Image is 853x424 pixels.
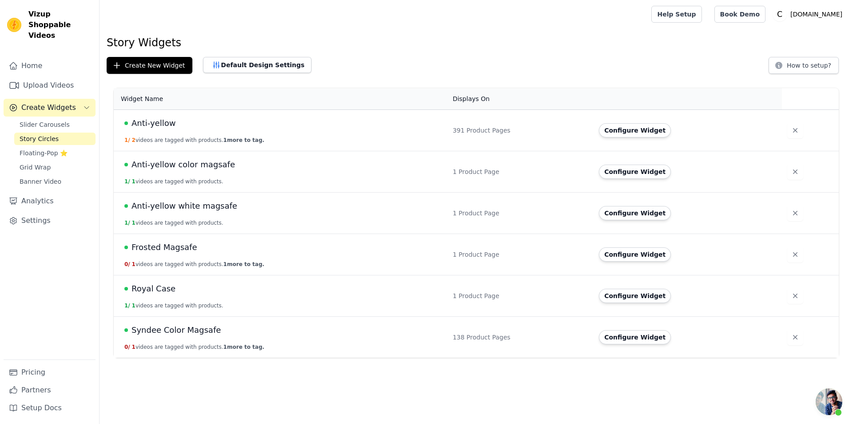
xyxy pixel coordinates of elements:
[599,123,671,137] button: Configure Widget
[787,122,803,138] button: Delete widget
[124,137,130,143] span: 1 /
[132,220,136,226] span: 1
[14,118,96,131] a: Slider Carousels
[124,261,130,267] span: 0 /
[124,261,264,268] button: 0/ 1videos are tagged with products.1more to tag.
[124,328,128,332] span: Live Published
[107,57,192,74] button: Create New Widget
[787,164,803,180] button: Delete widget
[223,261,264,267] span: 1 more to tag.
[124,303,130,309] span: 1 /
[14,175,96,188] a: Banner Video
[453,167,588,176] div: 1 Product Page
[714,6,765,23] a: Book Demo
[132,261,136,267] span: 1
[4,77,96,94] a: Upload Videos
[777,10,782,19] text: C
[132,158,235,171] span: Anti-yellow color magsafe
[132,137,136,143] span: 2
[787,246,803,262] button: Delete widget
[447,88,594,110] th: Displays On
[769,63,839,72] a: How to setup?
[124,287,128,291] span: Live Published
[787,329,803,345] button: Delete widget
[20,163,51,172] span: Grid Wrap
[453,333,588,342] div: 138 Product Pages
[124,178,223,185] button: 1/ 1videos are tagged with products.
[223,344,264,350] span: 1 more to tag.
[124,302,223,309] button: 1/ 1videos are tagged with products.
[124,137,264,144] button: 1/ 2videos are tagged with products.1more to tag.
[132,117,175,129] span: Anti-yellow
[21,102,76,113] span: Create Widgets
[453,209,588,218] div: 1 Product Page
[14,133,96,145] a: Story Circles
[132,178,136,185] span: 1
[599,247,671,262] button: Configure Widget
[4,212,96,230] a: Settings
[132,283,175,295] span: Royal Case
[14,147,96,159] a: Floating-Pop ⭐
[769,57,839,74] button: How to setup?
[124,343,264,351] button: 0/ 1videos are tagged with products.1more to tag.
[4,57,96,75] a: Home
[787,6,846,22] p: [DOMAIN_NAME]
[453,126,588,135] div: 391 Product Pages
[599,330,671,344] button: Configure Widget
[816,388,842,415] div: Open chat
[7,18,21,32] img: Vizup
[4,363,96,381] a: Pricing
[651,6,702,23] a: Help Setup
[132,241,197,254] span: Frosted Magsafe
[107,36,846,50] h1: Story Widgets
[4,381,96,399] a: Partners
[20,177,61,186] span: Banner Video
[114,88,447,110] th: Widget Name
[132,324,221,336] span: Syndee Color Magsafe
[453,250,588,259] div: 1 Product Page
[124,344,130,350] span: 0 /
[124,121,128,125] span: Live Published
[132,200,237,212] span: Anti-yellow white magsafe
[20,120,70,129] span: Slider Carousels
[124,219,223,226] button: 1/ 1videos are tagged with products.
[453,291,588,300] div: 1 Product Page
[20,134,59,143] span: Story Circles
[124,204,128,208] span: Live Published
[4,192,96,210] a: Analytics
[124,246,128,249] span: Live Published
[787,205,803,221] button: Delete widget
[4,399,96,417] a: Setup Docs
[203,57,311,73] button: Default Design Settings
[132,344,136,350] span: 1
[4,99,96,117] button: Create Widgets
[599,289,671,303] button: Configure Widget
[773,6,846,22] button: C [DOMAIN_NAME]
[124,163,128,166] span: Live Published
[132,303,136,309] span: 1
[599,206,671,220] button: Configure Widget
[28,9,92,41] span: Vizup Shoppable Videos
[223,137,264,143] span: 1 more to tag.
[20,149,68,157] span: Floating-Pop ⭐
[787,288,803,304] button: Delete widget
[124,178,130,185] span: 1 /
[14,161,96,174] a: Grid Wrap
[599,165,671,179] button: Configure Widget
[124,220,130,226] span: 1 /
